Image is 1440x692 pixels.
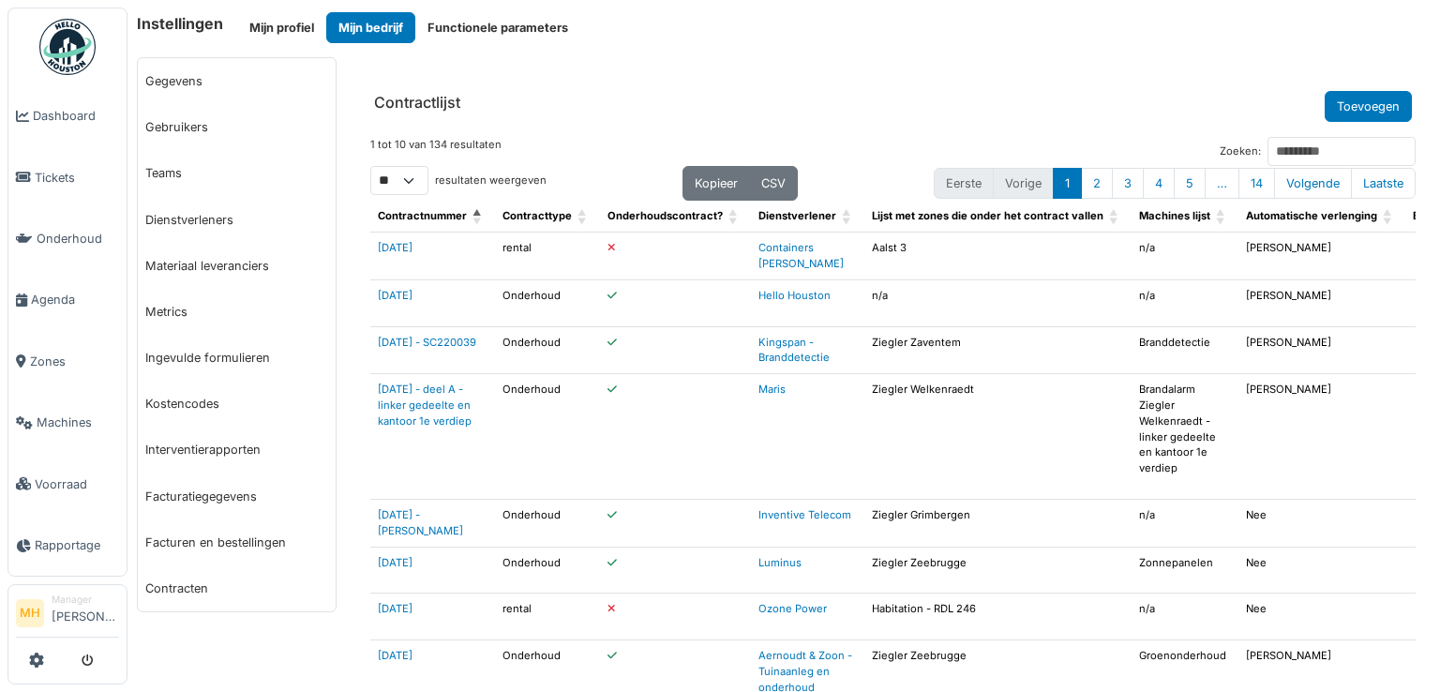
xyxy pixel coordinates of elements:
td: rental [495,594,600,640]
span: Onderhoudscontract? [607,209,723,222]
p: Ziegler Welkenraedt [872,382,1124,398]
span: Machines [37,414,119,431]
a: Luminus [758,556,802,569]
button: 14 [1238,168,1275,199]
td: [PERSON_NAME] [1238,279,1405,326]
a: Zones [8,331,127,392]
li: MH [16,599,44,627]
a: Metrics [138,289,336,335]
a: [DATE] - [PERSON_NAME] [378,508,463,537]
a: [DATE] [378,602,412,615]
span: Tickets [35,169,119,187]
a: Mijn bedrijf [326,12,415,43]
a: Maris [758,383,786,396]
a: Machines [8,392,127,453]
a: Gegevens [138,58,336,104]
td: [PERSON_NAME] [1238,374,1405,500]
a: Dienstverleners [138,197,336,243]
td: [PERSON_NAME] [1238,326,1405,374]
span: Kopieer [695,176,738,190]
div: 1 tot 10 van 134 resultaten [370,137,502,166]
button: 1 [1053,168,1082,199]
p: Ziegler Grimbergen [872,507,1124,523]
a: Kostencodes [138,381,336,427]
a: MH Manager[PERSON_NAME] [16,593,119,638]
span: Machines lijst [1139,209,1210,222]
p: Habitation - RDL 246 [872,601,1124,617]
p: n/a [872,288,1124,304]
td: Onderhoud [495,374,600,500]
span: Onderhoudscontract?: Activate to sort [728,201,740,232]
span: Lijst met zones die onder het contract vallen [872,209,1103,222]
td: Onderhoud [495,326,600,374]
button: Mijn profiel [237,12,326,43]
span: Dienstverlener [758,209,836,222]
span: Automatische verlenging [1246,209,1377,222]
p: n/a [1139,288,1231,304]
span: Contracttype [502,209,572,222]
button: … [1205,168,1239,199]
button: Next [1274,168,1352,199]
a: [DATE] [378,649,412,662]
button: Toevoegen [1325,91,1412,122]
p: n/a [1139,240,1231,256]
td: Nee [1238,499,1405,547]
a: [DATE] [378,556,412,569]
td: rental [495,233,600,280]
td: Nee [1238,594,1405,640]
button: 3 [1112,168,1144,199]
td: [PERSON_NAME] [1238,233,1405,280]
a: [DATE] [378,289,412,302]
div: Manager [52,593,119,607]
a: Facturen en bestellingen [138,519,336,565]
td: Nee [1238,547,1405,594]
img: Badge_color-CXgf-gQk.svg [39,19,96,75]
a: Ozone Power [758,602,827,615]
span: Contractnummer: Activate to invert sorting [472,201,484,232]
span: Onderhoud [37,230,119,248]
a: Voorraad [8,453,127,514]
a: Dashboard [8,85,127,146]
span: Rapportage [35,536,119,554]
td: Onderhoud [495,547,600,594]
button: Functionele parameters [415,12,580,43]
a: Onderhoud [8,208,127,269]
button: 4 [1143,168,1175,199]
a: Rapportage [8,515,127,576]
a: Kingspan - Branddetectie [758,336,830,365]
p: Groenonderhoud [1139,648,1231,664]
button: 2 [1081,168,1113,199]
a: [DATE] - SC220039 [378,336,476,349]
p: Brandalarm Ziegler Welkenraedt - linker gedeelte en kantoor 1e verdiep [1139,382,1231,476]
a: Interventierapporten [138,427,336,473]
span: Lijst met zones die onder het contract vallen: Activate to sort [1109,201,1120,232]
button: Kopieer [682,166,750,201]
a: Containers [PERSON_NAME] [758,241,844,270]
span: Contractnummer [378,209,467,222]
button: Last [1351,168,1416,199]
p: Ziegler Zeebrugge [872,555,1124,571]
a: Inventive Telecom [758,508,851,521]
a: [DATE] - deel A - linker gedeelte en kantoor 1e verdiep [378,383,472,428]
p: n/a [1139,507,1231,523]
span: Dienstverlener: Activate to sort [842,201,853,232]
a: [DATE] [378,241,412,254]
p: n/a [1139,601,1231,617]
p: Branddetectie [1139,335,1231,351]
span: Agenda [31,291,119,308]
a: Agenda [8,269,127,330]
a: Contracten [138,565,336,611]
span: Automatische verlenging: Activate to sort [1383,201,1394,232]
p: Aalst 3 [872,240,1124,256]
a: Ingevulde formulieren [138,335,336,381]
p: Zonnepanelen [1139,555,1231,571]
a: Teams [138,150,336,196]
a: Tickets [8,146,127,207]
button: 5 [1174,168,1206,199]
span: Zones [30,353,119,370]
h6: Instellingen [137,15,223,33]
nav: pagination [934,168,1416,199]
span: CSV [761,176,786,190]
